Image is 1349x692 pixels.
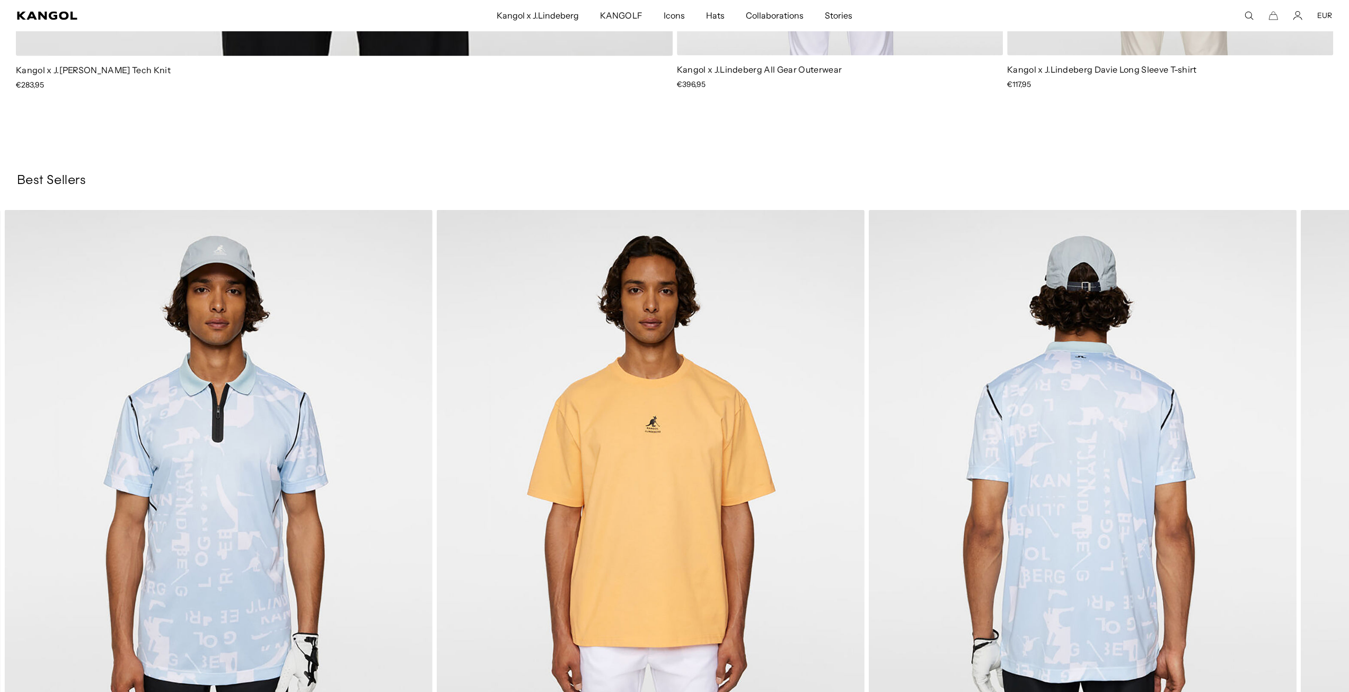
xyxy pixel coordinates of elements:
a: Kangol x J.[PERSON_NAME] Tech Knit [16,65,171,75]
button: Cart [1268,11,1278,20]
a: Account [1293,11,1302,20]
span: €396,95 [677,80,706,89]
a: Kangol x J.Lindeberg Davie Long Sleeve T-shirt [1007,64,1197,75]
a: Kangol [17,11,330,20]
a: Kangol x J.Lindeberg All Gear Outerwear [677,64,842,75]
summary: Search here [1244,11,1254,20]
span: €117,95 [1007,80,1031,89]
h3: Best Sellers [17,172,1332,188]
span: €283,95 [16,80,44,90]
button: EUR [1317,11,1332,20]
